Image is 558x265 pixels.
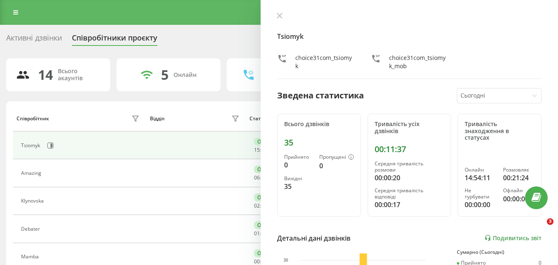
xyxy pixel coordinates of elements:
[254,146,260,153] span: 15
[161,67,169,83] div: 5
[547,218,553,225] span: 3
[277,31,541,41] h4: Tsiomyk
[277,89,364,102] div: Зведена статистика
[389,54,448,70] div: choice31com_tsiomyk_mob
[21,226,42,232] div: Debater
[254,165,280,173] div: Онлайн
[503,173,534,183] div: 00:21:24
[254,174,260,181] span: 06
[173,72,197,79] div: Онлайн
[254,203,274,209] div: : :
[249,116,266,122] div: Статус
[21,170,43,176] div: Amazing
[254,258,260,265] span: 00
[254,259,274,265] div: : :
[375,173,444,183] div: 00:00:20
[530,218,550,238] iframe: Intercom live chat
[283,258,288,263] text: 30
[375,161,444,173] div: Середня тривалість розмови
[254,249,280,257] div: Онлайн
[21,143,42,148] div: Tsiomyk
[465,188,496,200] div: Не турбувати
[457,249,541,255] div: Сумарно (Сьогодні)
[465,200,496,210] div: 00:00:00
[150,116,164,122] div: Відділ
[254,138,280,146] div: Онлайн
[17,116,49,122] div: Співробітник
[58,68,100,82] div: Всього акаунтів
[465,121,534,141] div: Тривалість знаходження в статусах
[375,144,444,154] div: 00:11:37
[284,176,313,181] div: Вихідні
[254,202,260,209] span: 02
[375,121,444,135] div: Тривалість усіх дзвінків
[375,200,444,210] div: 00:00:17
[503,188,534,193] div: Офлайн
[254,221,280,229] div: Онлайн
[375,188,444,200] div: Середня тривалість відповіді
[254,147,274,153] div: : :
[503,167,534,173] div: Розмовляє
[319,161,354,171] div: 0
[254,231,274,236] div: : :
[284,160,313,170] div: 0
[284,121,354,128] div: Всього дзвінків
[72,33,157,46] div: Співробітники проєкту
[465,173,496,183] div: 14:54:11
[503,194,534,204] div: 00:00:00
[484,234,541,241] a: Подивитись звіт
[295,54,354,70] div: choice31com_tsiomyk
[254,230,260,237] span: 01
[21,198,46,204] div: Klynovska
[277,233,351,243] div: Детальні дані дзвінків
[254,175,274,181] div: : :
[21,254,41,260] div: Mamba
[38,67,53,83] div: 14
[284,181,313,191] div: 35
[284,154,313,160] div: Прийнято
[284,138,354,148] div: 35
[465,167,496,173] div: Онлайн
[254,193,280,201] div: Онлайн
[319,154,354,161] div: Пропущені
[6,33,62,46] div: Активні дзвінки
